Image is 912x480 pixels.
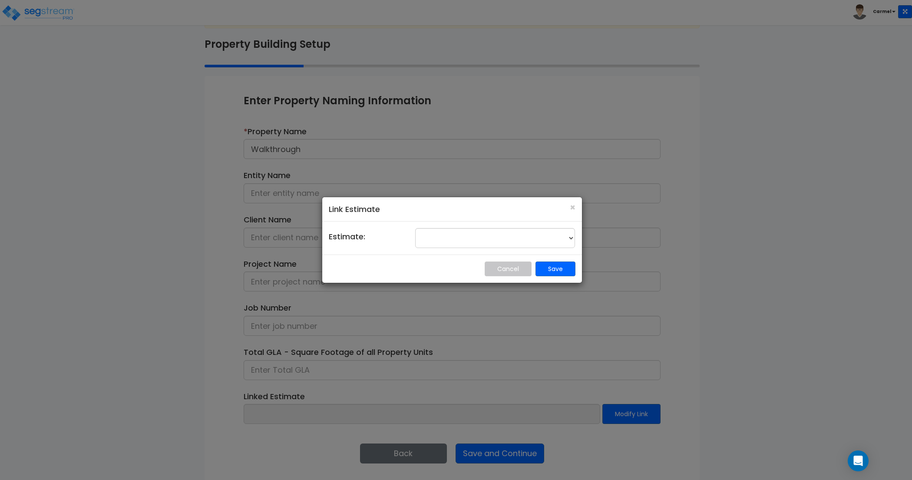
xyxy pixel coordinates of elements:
button: Save [535,262,575,276]
h4: Estimate: [329,232,402,241]
h4: Link Estimate [329,204,575,215]
button: Cancel [485,262,532,276]
div: Open Intercom Messenger [848,450,869,471]
button: × [570,203,575,212]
